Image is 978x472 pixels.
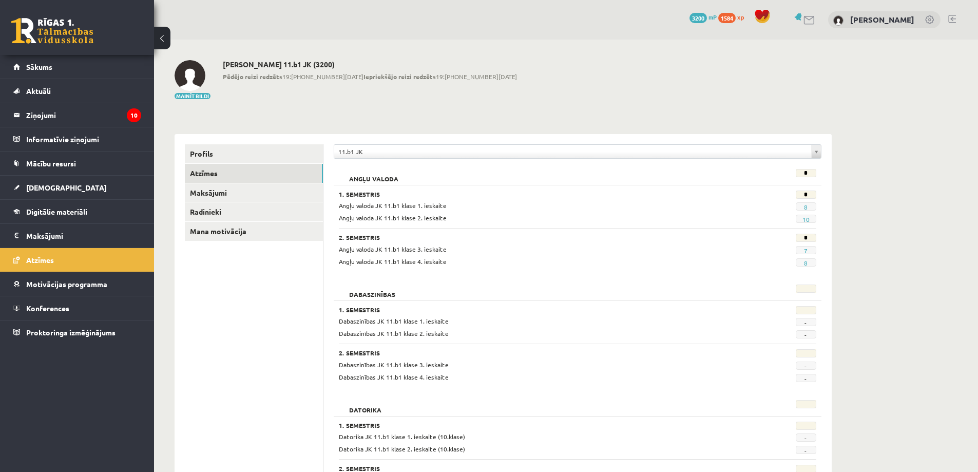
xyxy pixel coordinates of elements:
h2: [PERSON_NAME] 11.b1 JK (3200) [223,60,517,69]
h3: 1. Semestris [339,422,734,429]
h3: 1. Semestris [339,191,734,198]
h2: Angļu valoda [339,169,409,179]
legend: Ziņojumi [26,103,141,127]
legend: Maksājumi [26,224,141,248]
span: Dabaszinības JK 11.b1 klase 4. ieskaite [339,373,449,381]
legend: Informatīvie ziņojumi [26,127,141,151]
a: Mana motivācija [185,222,323,241]
span: Angļu valoda JK 11.b1 klase 4. ieskaite [339,257,447,266]
a: Maksājumi [185,183,323,202]
span: 11.b1 JK [338,145,808,158]
img: Viktorija Borhova [833,15,843,26]
span: Datorika JK 11.b1 klase 1. ieskaite (10.klase) [339,432,465,441]
a: Rīgas 1. Tālmācības vidusskola [11,18,93,44]
a: 8 [804,259,808,267]
h2: Dabaszinības [339,285,406,295]
h3: 2. Semestris [339,234,734,241]
a: 3200 mP [689,13,717,21]
span: - [796,374,816,382]
b: Iepriekšējo reizi redzēts [363,72,436,81]
span: Dabaszinības JK 11.b1 klase 2. ieskaite [339,329,449,337]
a: Proktoringa izmēģinājums [13,320,141,344]
a: Atzīmes [185,164,323,183]
span: - [796,362,816,370]
span: 1584 [718,13,736,23]
span: - [796,446,816,454]
span: - [796,330,816,338]
h3: 2. Semestris [339,349,734,356]
a: Mācību resursi [13,152,141,175]
span: [DEMOGRAPHIC_DATA] [26,183,107,192]
span: - [796,318,816,326]
a: Radinieki [185,202,323,221]
span: 3200 [689,13,707,23]
a: Konferences [13,296,141,320]
a: Sākums [13,55,141,79]
img: Viktorija Borhova [175,60,205,91]
a: Digitālie materiāli [13,200,141,223]
span: mP [708,13,717,21]
a: Informatīvie ziņojumi [13,127,141,151]
span: Motivācijas programma [26,279,107,289]
span: Angļu valoda JK 11.b1 klase 3. ieskaite [339,245,447,253]
h3: 1. Semestris [339,306,734,313]
a: 10 [802,215,810,223]
a: Ziņojumi10 [13,103,141,127]
button: Mainīt bildi [175,93,210,99]
i: 10 [127,108,141,122]
span: Datorika JK 11.b1 klase 2. ieskaite (10.klase) [339,445,465,453]
span: Sākums [26,62,52,71]
a: Atzīmes [13,248,141,272]
span: 19:[PHONE_NUMBER][DATE] 19:[PHONE_NUMBER][DATE] [223,72,517,81]
span: Digitālie materiāli [26,207,87,216]
span: - [796,433,816,442]
span: Dabaszinības JK 11.b1 klase 3. ieskaite [339,361,449,369]
h3: 2. Semestris [339,465,734,472]
span: Atzīmes [26,255,54,265]
span: xp [737,13,744,21]
span: Angļu valoda JK 11.b1 klase 2. ieskaite [339,214,447,222]
a: Profils [185,144,323,163]
a: Aktuāli [13,79,141,103]
a: 11.b1 JK [334,145,821,158]
a: 1584 xp [718,13,749,21]
a: 7 [804,247,808,255]
b: Pēdējo reizi redzēts [223,72,282,81]
a: Motivācijas programma [13,272,141,296]
span: Mācību resursi [26,159,76,168]
a: 8 [804,203,808,211]
span: Angļu valoda JK 11.b1 klase 1. ieskaite [339,201,447,210]
h2: Datorika [339,400,392,410]
span: Proktoringa izmēģinājums [26,328,116,337]
a: [PERSON_NAME] [850,14,914,25]
a: Maksājumi [13,224,141,248]
span: Konferences [26,304,69,313]
span: Aktuāli [26,86,51,96]
a: [DEMOGRAPHIC_DATA] [13,176,141,199]
span: Dabaszinības JK 11.b1 klase 1. ieskaite [339,317,449,325]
